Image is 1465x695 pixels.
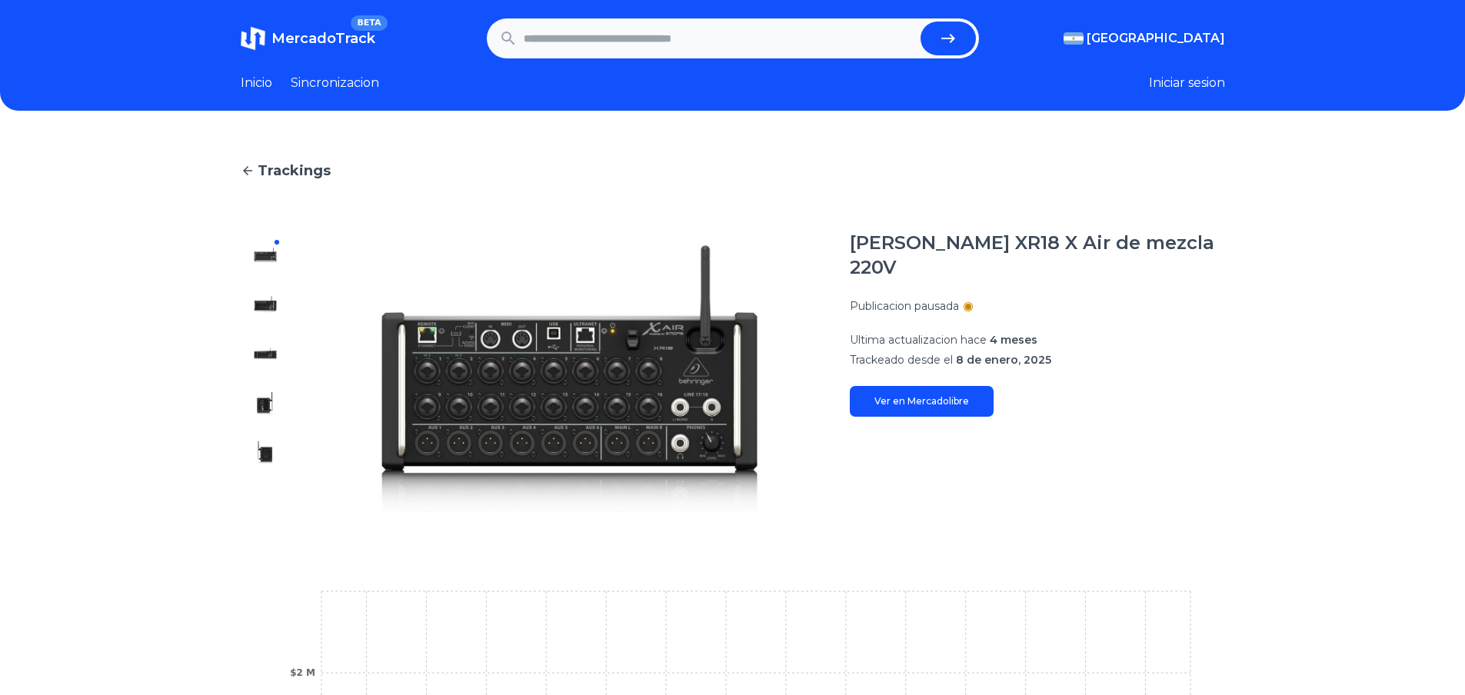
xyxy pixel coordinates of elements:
[253,489,278,514] img: Consola Behringer XR18 X Air de mezcla 220V
[351,15,387,31] span: BETA
[271,30,375,47] span: MercadoTrack
[253,391,278,415] img: Consola Behringer XR18 X Air de mezcla 220V
[253,243,278,268] img: Consola Behringer XR18 X Air de mezcla 220V
[290,667,315,678] tspan: $2 M
[850,333,987,347] span: Ultima actualizacion hace
[1064,32,1084,45] img: Argentina
[241,160,1225,181] a: Trackings
[253,440,278,464] img: Consola Behringer XR18 X Air de mezcla 220V
[956,353,1051,367] span: 8 de enero, 2025
[291,74,379,92] a: Sincronizacion
[258,160,331,181] span: Trackings
[253,341,278,366] img: Consola Behringer XR18 X Air de mezcla 220V
[850,353,953,367] span: Trackeado desde el
[850,386,994,417] a: Ver en Mercadolibre
[253,292,278,317] img: Consola Behringer XR18 X Air de mezcla 220V
[321,231,819,526] img: Consola Behringer XR18 X Air de mezcla 220V
[850,231,1225,280] h1: [PERSON_NAME] XR18 X Air de mezcla 220V
[1149,74,1225,92] button: Iniciar sesion
[1087,29,1225,48] span: [GEOGRAPHIC_DATA]
[990,333,1037,347] span: 4 meses
[850,298,959,314] p: Publicacion pausada
[241,26,375,51] a: MercadoTrackBETA
[1064,29,1225,48] button: [GEOGRAPHIC_DATA]
[241,74,272,92] a: Inicio
[241,26,265,51] img: MercadoTrack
